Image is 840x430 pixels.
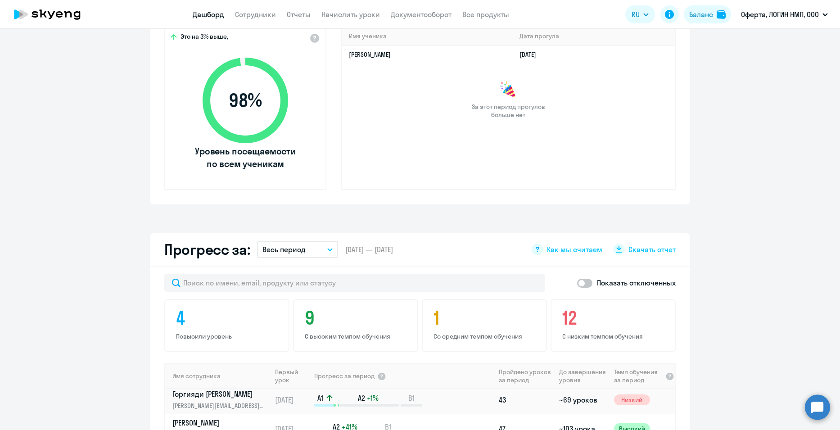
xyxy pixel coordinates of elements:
span: Темп обучения за период [614,368,663,384]
h4: 12 [562,307,667,329]
a: [PERSON_NAME] [349,50,391,59]
span: За этот период прогулов больше нет [470,103,546,119]
a: Начислить уроки [321,10,380,19]
th: Имя ученика [342,27,512,45]
th: Дата прогула [512,27,675,45]
a: [DATE] [519,50,543,59]
a: Сотрудники [235,10,276,19]
button: Оферта, ЛОГИН НМП, ООО [736,4,832,25]
p: Повысили уровень [176,332,280,340]
td: 43 [495,385,555,414]
span: RU [632,9,640,20]
h2: Прогресс за: [164,240,250,258]
a: Горгияди [PERSON_NAME][PERSON_NAME][EMAIL_ADDRESS][DOMAIN_NAME] [172,389,271,411]
p: [PERSON_NAME][EMAIL_ADDRESS][DOMAIN_NAME] [172,401,265,411]
span: [DATE] — [DATE] [345,244,393,254]
p: [PERSON_NAME] [172,418,265,428]
p: Горгияди [PERSON_NAME] [172,389,265,399]
span: Скачать отчет [628,244,676,254]
a: Отчеты [287,10,311,19]
span: A2 [358,393,365,403]
p: С низким темпом обучения [562,332,667,340]
p: С высоким темпом обучения [305,332,409,340]
td: [DATE] [271,385,313,414]
h4: 4 [176,307,280,329]
span: 98 % [194,90,297,111]
span: B1 [408,393,415,403]
p: Со средним темпом обучения [434,332,538,340]
h4: 1 [434,307,538,329]
span: Низкий [614,394,650,405]
img: balance [717,10,726,19]
th: Пройдено уроков за период [495,363,555,389]
a: Дашборд [193,10,224,19]
th: До завершения уровня [555,363,610,389]
button: RU [625,5,655,23]
span: Уровень посещаемости по всем ученикам [194,145,297,170]
span: Как мы считаем [547,244,602,254]
img: congrats [499,81,517,99]
p: Оферта, ЛОГИН НМП, ООО [741,9,819,20]
span: Это на 3% выше, [181,32,228,43]
span: Прогресс за период [314,372,375,380]
span: A1 [317,393,323,403]
button: Балансbalance [684,5,731,23]
a: Документооборот [391,10,452,19]
span: +1% [367,393,379,403]
input: Поиск по имени, email, продукту или статусу [164,274,545,292]
th: Имя сотрудника [165,363,271,389]
p: Показать отключенных [597,277,676,288]
h4: 9 [305,307,409,329]
a: Все продукты [462,10,509,19]
th: Первый урок [271,363,313,389]
p: Весь период [262,244,306,255]
td: ~69 уроков [555,385,610,414]
div: Баланс [689,9,713,20]
button: Весь период [257,241,338,258]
